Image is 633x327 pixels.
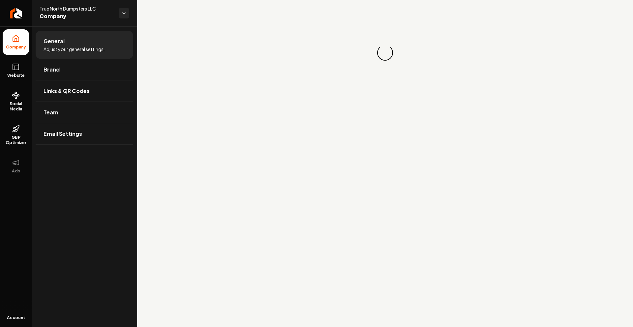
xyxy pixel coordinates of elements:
span: Team [44,108,58,116]
span: Adjust your general settings. [44,46,105,52]
a: Brand [36,59,133,80]
span: True North Dumpsters LLC [40,5,113,12]
a: Email Settings [36,123,133,144]
button: Ads [3,153,29,179]
a: Links & QR Codes [36,80,133,102]
span: Email Settings [44,130,82,138]
span: GBP Optimizer [3,135,29,145]
a: Social Media [3,86,29,117]
a: Website [3,58,29,83]
a: GBP Optimizer [3,120,29,151]
span: Company [3,45,29,50]
span: Ads [9,168,23,174]
span: Social Media [3,101,29,112]
div: Loading [374,42,396,64]
span: Brand [44,66,60,74]
a: Team [36,102,133,123]
span: General [44,37,65,45]
span: Account [7,315,25,320]
span: Website [5,73,27,78]
img: Rebolt Logo [10,8,22,18]
span: Company [40,12,113,21]
span: Links & QR Codes [44,87,90,95]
